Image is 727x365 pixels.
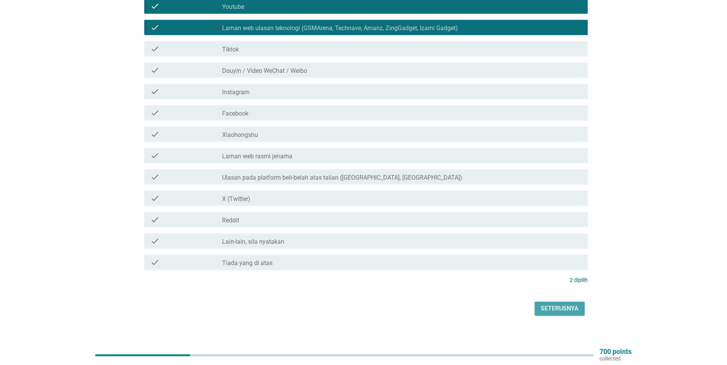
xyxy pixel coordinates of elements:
i: check [150,2,160,11]
i: check [150,66,160,75]
label: X (Twitter) [222,195,250,203]
p: 700 points [600,348,632,355]
i: check [150,151,160,160]
label: Instagram [222,88,250,96]
label: Xiaohongshu [222,131,258,139]
label: Reddit [222,217,239,224]
i: check [150,130,160,139]
i: check [150,258,160,267]
div: Seterusnya [541,304,579,313]
i: check [150,108,160,117]
i: check [150,172,160,182]
i: check [150,44,160,53]
label: Lain-lain, sila nyatakan [222,238,284,246]
label: Tiada yang di atas [222,259,272,267]
label: Douyin / Video WeChat / Weibo [222,67,307,75]
label: Facebook [222,110,248,117]
p: collected [600,355,632,362]
i: check [150,194,160,203]
button: Seterusnya [535,302,585,315]
i: check [150,87,160,96]
i: check [150,236,160,246]
i: check [150,215,160,224]
label: Tiktok [222,46,239,53]
label: Youtube [222,3,244,11]
label: Ulasan pada platform beli-belah atas talian ([GEOGRAPHIC_DATA], [GEOGRAPHIC_DATA]) [222,174,462,182]
i: check [150,23,160,32]
label: Laman web rasmi jenama [222,153,292,160]
label: Laman web ulasan teknologi (GSMArena, Technave, Amanz, ZingGadget, Izami Gadget) [222,24,458,32]
p: 2 dipilih [570,276,588,284]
